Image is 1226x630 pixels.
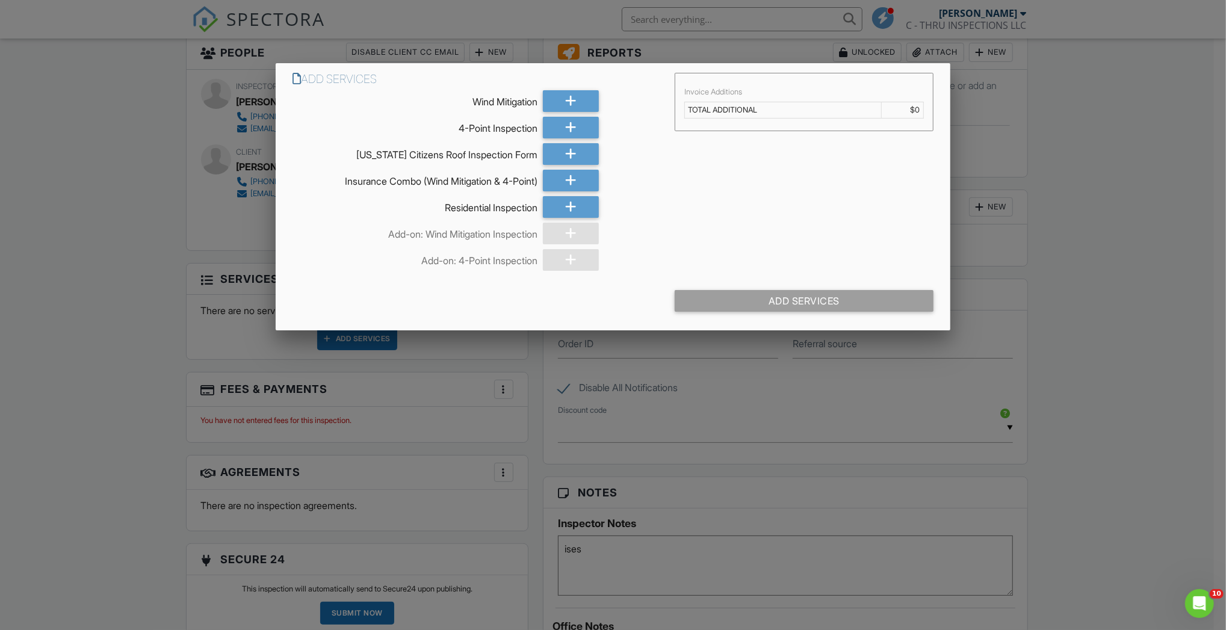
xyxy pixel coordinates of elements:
[293,90,537,108] div: Wind Mitigation
[293,143,537,161] div: [US_STATE] Citizens Roof Inspection Form
[293,249,537,267] div: Add-on: 4-Point Inspection
[293,170,537,188] div: Insurance Combo (Wind Mitigation & 4-Point)
[881,102,923,118] td: $0
[293,117,537,135] div: 4-Point Inspection
[684,87,923,97] div: Invoice Additions
[675,290,933,312] div: Add Services
[293,223,537,241] div: Add-on: Wind Mitigation Inspection
[1210,589,1224,599] span: 10
[685,102,882,118] td: TOTAL ADDITIONAL
[1185,589,1214,618] iframe: Intercom live chat
[293,196,537,214] div: Residential Inspection
[293,73,660,85] h6: Add Services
